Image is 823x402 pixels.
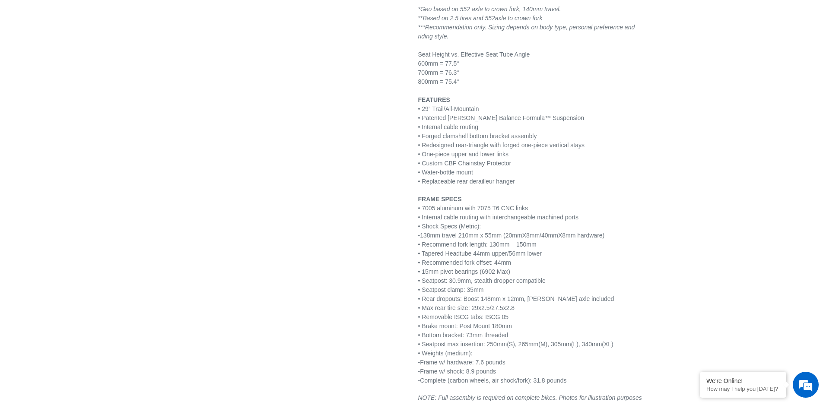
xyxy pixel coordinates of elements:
span: axle to crown fork [495,15,543,22]
span: ° [457,78,459,85]
div: We're Online! [706,377,780,384]
span: (6902 Max) [480,268,510,275]
textarea: Type your message and hit 'Enter' [4,236,165,266]
span: 552 [485,15,495,22]
span: FRAME SPECS [418,196,462,203]
div: Chat with us now [58,48,158,60]
span: axle to crown fork, 140mm travel. [472,6,561,13]
p: • 29” Trail/All-Mountain • Patented [PERSON_NAME] Balance Formula™ Suspension • Internal cable ro... [418,95,647,186]
p: How may I help you today? [706,386,780,392]
div: 800mm = 75.4 [418,77,647,86]
div: 600mm = 77.5 [418,59,647,68]
div: 700mm = 76.3 [418,68,647,77]
i: Based on 2.5 tires and [423,15,495,22]
div: Navigation go back [10,47,22,60]
span: FEATURES [418,96,450,103]
div: Minimize live chat window [142,4,162,25]
div: Seat Height vs. Effective Seat Tube Angle [418,50,647,59]
span: ***Recommendation only. Sizing depends on body type, personal preference and riding style. [418,24,635,40]
img: d_696896380_company_1647369064580_696896380 [28,43,49,65]
span: *Geo based on [418,6,460,13]
span: ° [457,69,459,76]
span: 552 [460,6,470,13]
span: We're online! [50,109,119,196]
span: ° [457,60,459,67]
span: • 15mm pivot bearings [418,268,478,275]
p: • 7005 aluminum with 7075 T6 CNC links • Internal cable routing with interchangeable machined por... [418,195,647,385]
